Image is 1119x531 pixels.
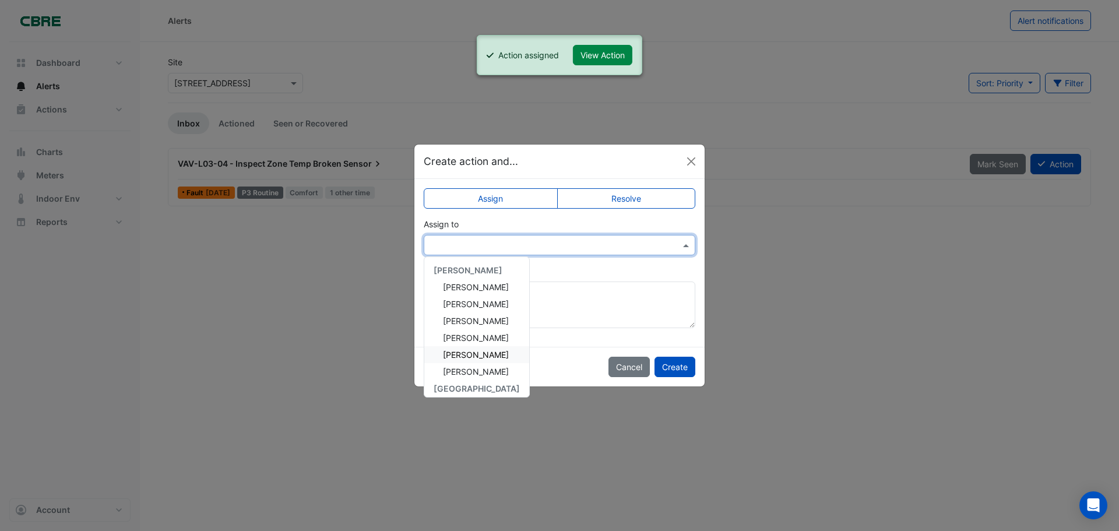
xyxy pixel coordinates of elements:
[608,357,650,377] button: Cancel
[682,153,700,170] button: Close
[434,384,520,393] span: [GEOGRAPHIC_DATA]
[654,357,695,377] button: Create
[498,49,559,61] div: Action assigned
[443,367,509,377] span: [PERSON_NAME]
[443,333,509,343] span: [PERSON_NAME]
[424,154,518,169] h5: Create action and...
[424,188,558,209] label: Assign
[443,350,509,360] span: [PERSON_NAME]
[443,282,509,292] span: [PERSON_NAME]
[434,265,502,275] span: [PERSON_NAME]
[424,256,530,398] ng-dropdown-panel: Options list
[443,316,509,326] span: [PERSON_NAME]
[1079,491,1107,519] div: Open Intercom Messenger
[443,299,509,309] span: [PERSON_NAME]
[424,218,459,230] label: Assign to
[573,45,632,65] button: View Action
[557,188,696,209] label: Resolve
